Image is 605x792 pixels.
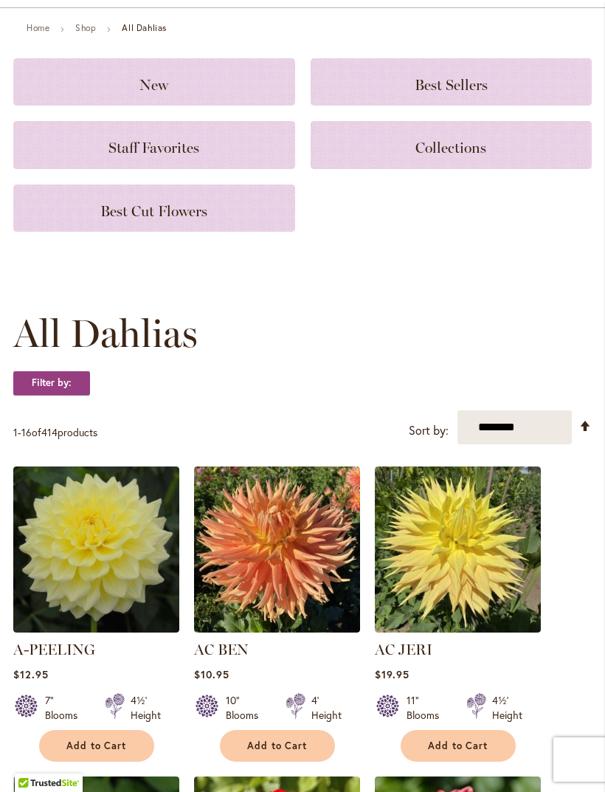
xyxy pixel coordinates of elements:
[13,425,18,439] span: 1
[21,425,32,439] span: 16
[13,641,95,658] a: A-PEELING
[75,22,96,33] a: Shop
[13,311,198,356] span: All Dahlias
[311,58,592,106] a: Best Sellers
[375,466,541,633] img: AC Jeri
[13,58,295,106] a: New
[492,693,522,723] div: 4½' Height
[409,417,449,444] label: Sort by:
[407,693,449,723] div: 11" Blooms
[375,641,432,658] a: AC JERI
[220,730,335,762] button: Add to Cart
[194,621,360,636] a: AC BEN
[13,667,49,681] span: $12.95
[100,202,207,220] span: Best Cut Flowers
[375,621,541,636] a: AC Jeri
[311,121,592,168] a: Collections
[194,641,249,658] a: AC BEN
[13,421,97,444] p: - of products
[194,667,229,681] span: $10.95
[415,139,486,156] span: Collections
[194,466,360,633] img: AC BEN
[13,185,295,232] a: Best Cut Flowers
[122,22,167,33] strong: All Dahlias
[139,76,168,94] span: New
[13,121,295,168] a: Staff Favorites
[311,693,342,723] div: 4' Height
[27,22,49,33] a: Home
[13,371,90,396] strong: Filter by:
[131,693,161,723] div: 4½' Height
[428,740,488,752] span: Add to Cart
[66,740,127,752] span: Add to Cart
[375,667,409,681] span: $19.95
[247,740,308,752] span: Add to Cart
[11,740,52,781] iframe: Launch Accessibility Center
[401,730,516,762] button: Add to Cart
[226,693,268,723] div: 10" Blooms
[13,466,179,633] img: A-Peeling
[13,621,179,636] a: A-Peeling
[45,693,87,723] div: 7" Blooms
[41,425,58,439] span: 414
[415,76,488,94] span: Best Sellers
[39,730,154,762] button: Add to Cart
[108,139,199,156] span: Staff Favorites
